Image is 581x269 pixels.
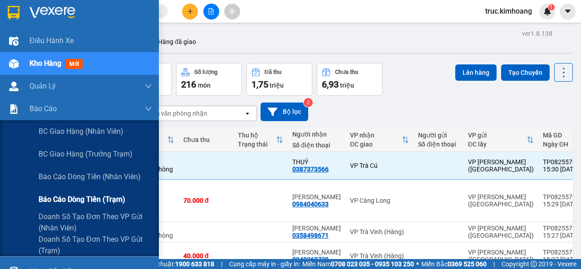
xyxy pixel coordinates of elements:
[181,79,196,90] span: 216
[564,7,572,15] span: caret-down
[335,69,358,75] div: Chưa thu
[317,63,383,96] button: Chưa thu6,93 triệu
[66,59,83,69] span: mới
[560,4,576,20] button: caret-down
[340,82,354,89] span: triệu
[131,259,214,269] span: Hỗ trợ kỹ thuật:
[322,79,339,90] span: 6,93
[30,103,57,114] span: Báo cáo
[292,131,341,138] div: Người nhận
[246,63,312,96] button: Đã thu1,75 triệu
[145,83,152,90] span: down
[345,128,414,152] th: Toggle SortBy
[543,193,580,201] div: TP08255730
[261,103,308,121] button: Bộ lọc
[183,197,229,204] div: 70.000 đ
[25,39,58,48] span: VP Trà Cú
[221,259,222,269] span: |
[244,110,251,117] svg: open
[468,141,527,148] div: ĐC lấy
[182,4,198,20] button: plus
[145,105,152,112] span: down
[9,82,19,91] img: warehouse-icon
[543,256,580,263] div: 15:27 [DATE]
[302,259,414,269] span: Miền Nam
[24,59,65,68] span: NHẬN BXMT
[418,141,459,148] div: Số điện thoại
[531,261,537,267] span: copyright
[4,18,84,35] span: VP [PERSON_NAME] ([GEOGRAPHIC_DATA]) -
[4,39,133,48] p: NHẬN:
[238,141,276,148] div: Trạng thái
[176,63,242,96] button: Số lượng216món
[550,4,553,10] span: 1
[468,158,534,173] div: VP [PERSON_NAME] ([GEOGRAPHIC_DATA])
[251,79,268,90] span: 1,75
[187,8,193,15] span: plus
[9,59,19,68] img: warehouse-icon
[183,136,229,143] div: Chưa thu
[39,194,125,205] span: Báo cáo dòng tiền (trạm)
[30,80,56,92] span: Quản Lý
[194,69,217,75] div: Số lượng
[292,201,329,208] div: 0984040633
[468,225,534,239] div: VP [PERSON_NAME] ([GEOGRAPHIC_DATA])
[198,82,211,89] span: món
[39,148,133,160] span: BC giao hàng (trưởng trạm)
[203,4,219,20] button: file-add
[331,260,414,268] strong: 0708 023 035 - 0935 103 250
[9,104,19,114] img: solution-icon
[455,64,497,81] button: Lên hàng
[175,260,214,268] strong: 1900 633 818
[548,4,555,10] sup: 1
[233,128,288,152] th: Toggle SortBy
[30,59,61,68] span: Kho hàng
[543,132,572,139] div: Mã GD
[39,171,141,182] span: Báo cáo dòng tiền (nhân viên)
[350,132,402,139] div: VP nhận
[350,141,402,148] div: ĐC giao
[39,126,123,137] span: BC giao hàng (nhân viên)
[468,193,534,208] div: VP [PERSON_NAME] ([GEOGRAPHIC_DATA])
[4,59,65,68] span: GIAO:
[463,128,538,152] th: Toggle SortBy
[30,5,105,14] strong: BIÊN NHẬN GỬI HÀNG
[448,260,487,268] strong: 0369 525 060
[468,249,534,263] div: VP [PERSON_NAME] ([GEOGRAPHIC_DATA])
[350,197,409,204] div: VP Càng Long
[543,7,551,15] img: icon-new-feature
[418,132,459,139] div: Người gửi
[224,4,240,20] button: aim
[292,193,341,201] div: LÊ DUNG
[416,262,419,266] span: ⚪️
[543,225,580,232] div: TP08255729
[39,211,152,234] span: Doanh số tạo đơn theo VP gửi (nhân viên)
[292,256,329,263] div: 0948269728
[292,249,341,256] div: KIM XUYẾN
[292,142,341,149] div: Số điện thoại
[292,166,329,173] div: 0387373566
[350,228,409,235] div: VP Trà Vinh (Hàng)
[208,8,214,15] span: file-add
[292,232,329,239] div: 0358498671
[4,18,133,35] p: GỬI:
[4,49,67,58] span: 0387373566 -
[238,132,276,139] div: Thu hộ
[501,64,550,81] button: Tạo Chuyến
[493,259,495,269] span: |
[543,201,580,208] div: 15:29 [DATE]
[543,232,580,239] div: 15:27 [DATE]
[421,259,487,269] span: Miền Bắc
[151,31,203,53] button: Hàng đã giao
[468,132,527,139] div: VP gửi
[9,36,19,46] img: warehouse-icon
[543,158,580,166] div: TP08255731
[265,69,281,75] div: Đã thu
[270,82,284,89] span: triệu
[292,158,341,166] div: THUỶ
[350,252,409,259] div: VP Trà Vinh (Hàng)
[292,225,341,232] div: NGỌC TÂM
[478,5,539,17] span: truc.kimhoang
[543,166,580,173] div: 15:30 [DATE]
[49,49,67,58] span: THUỶ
